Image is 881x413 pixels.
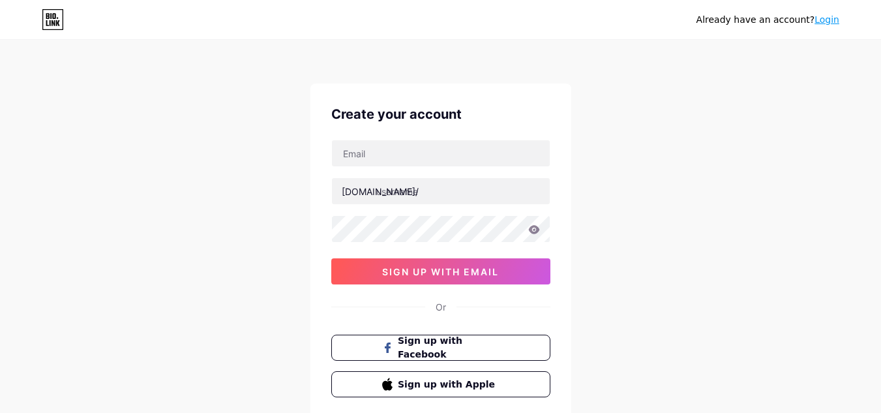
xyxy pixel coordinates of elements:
div: [DOMAIN_NAME]/ [342,185,419,198]
input: Email [332,140,550,166]
div: Already have an account? [696,13,839,27]
button: Sign up with Apple [331,371,550,397]
div: Create your account [331,104,550,124]
a: Login [814,14,839,25]
span: Sign up with Facebook [398,334,499,361]
span: sign up with email [382,266,499,277]
button: sign up with email [331,258,550,284]
button: Sign up with Facebook [331,335,550,361]
input: username [332,178,550,204]
span: Sign up with Apple [398,378,499,391]
div: Or [436,300,446,314]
